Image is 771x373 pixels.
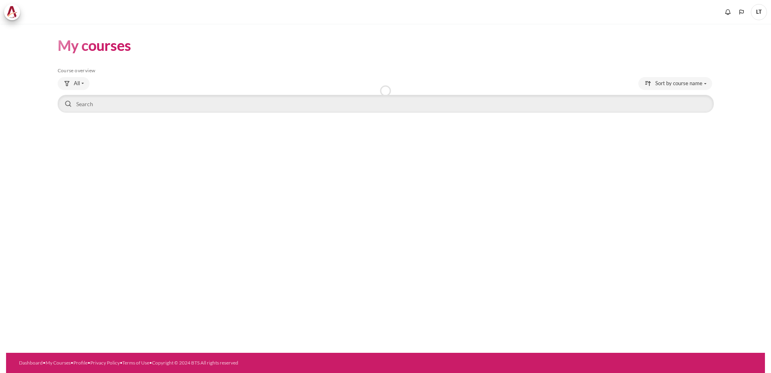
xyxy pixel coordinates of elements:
a: User menu [751,4,767,20]
div: Show notification window with no new notifications [722,6,734,18]
a: My Courses [46,360,71,366]
input: Search [58,95,714,113]
span: All [74,80,80,88]
h1: My courses [58,36,131,55]
span: LT [751,4,767,20]
img: Architeck [6,6,18,18]
button: Sorting drop-down menu [638,77,712,90]
section: Content [6,24,765,126]
a: Copyright © 2024 BTS All rights reserved [152,360,238,366]
a: Profile [73,360,88,366]
h5: Course overview [58,67,714,74]
span: Sort by course name [655,80,702,88]
a: Dashboard [19,360,43,366]
div: Course overview controls [58,77,714,114]
a: Architeck Architeck [4,4,24,20]
button: Grouping drop-down menu [58,77,90,90]
button: Languages [736,6,748,18]
a: Privacy Policy [90,360,120,366]
a: Terms of Use [122,360,149,366]
div: • • • • • [19,359,431,367]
